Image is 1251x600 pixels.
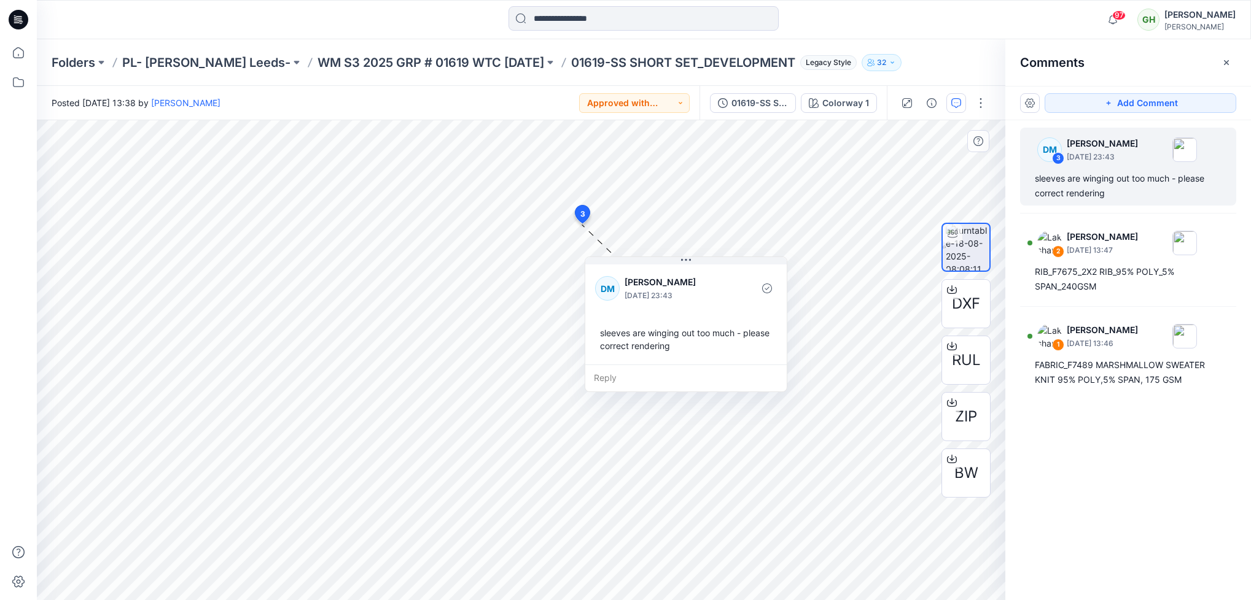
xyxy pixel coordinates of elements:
span: DXF [952,293,980,315]
div: 01619-SS SHORT SET [731,96,788,110]
span: 3 [580,209,585,220]
div: sleeves are winging out too much - please correct rendering [595,321,777,357]
div: 1 [1052,339,1064,351]
div: Colorway 1 [822,96,869,110]
span: Posted [DATE] 13:38 by [52,96,220,109]
div: [PERSON_NAME] [1164,22,1236,31]
span: 97 [1112,10,1126,20]
button: 32 [862,54,902,71]
p: [PERSON_NAME] [1067,323,1138,337]
div: DM [595,276,620,301]
div: Reply [585,364,787,391]
p: [PERSON_NAME] [1067,136,1138,151]
p: [DATE] 13:47 [1067,244,1138,256]
span: RUL [952,349,981,371]
button: Colorway 1 [801,93,877,113]
p: [DATE] 23:43 [625,290,725,302]
div: DM [1037,137,1062,162]
h2: Comments [1020,55,1085,70]
div: [PERSON_NAME] [1164,7,1236,22]
button: Details [922,93,941,113]
span: ZIP [955,406,977,428]
div: 2 [1052,245,1064,258]
a: Folders [52,54,95,71]
p: [PERSON_NAME] [1067,229,1138,244]
button: Legacy Style [795,54,857,71]
p: [DATE] 13:46 [1067,337,1138,350]
p: 01619-SS SHORT SET_DEVELOPMENT [571,54,795,71]
div: RIB_F7675_2X2 RIB_95% POLY_5% SPAN_240GSM [1035,264,1222,294]
img: Lakshani Silva [1037,324,1062,348]
span: Legacy Style [800,55,857,70]
a: PL- [PERSON_NAME] Leeds- [122,54,290,71]
p: 32 [877,56,886,69]
div: sleeves are winging out too much - please correct rendering [1035,171,1222,201]
img: Lakshani Silva [1037,231,1062,255]
p: [DATE] 23:43 [1067,151,1138,163]
img: turntable-18-08-2025-08:08:11 [946,224,989,271]
a: WM S3 2025 GRP # 01619 WTC [DATE] [318,54,544,71]
button: Add Comment [1045,93,1236,113]
div: 3 [1052,152,1064,164]
div: FABRIC_F7489 MARSHMALLOW SWEATER KNIT 95% POLY,5% SPAN, 175 GSM [1035,358,1222,387]
button: 01619-SS SHORT SET [710,93,796,113]
p: [PERSON_NAME] [625,275,725,290]
span: BW [954,462,978,484]
div: GH [1137,9,1159,31]
a: [PERSON_NAME] [151,98,220,108]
